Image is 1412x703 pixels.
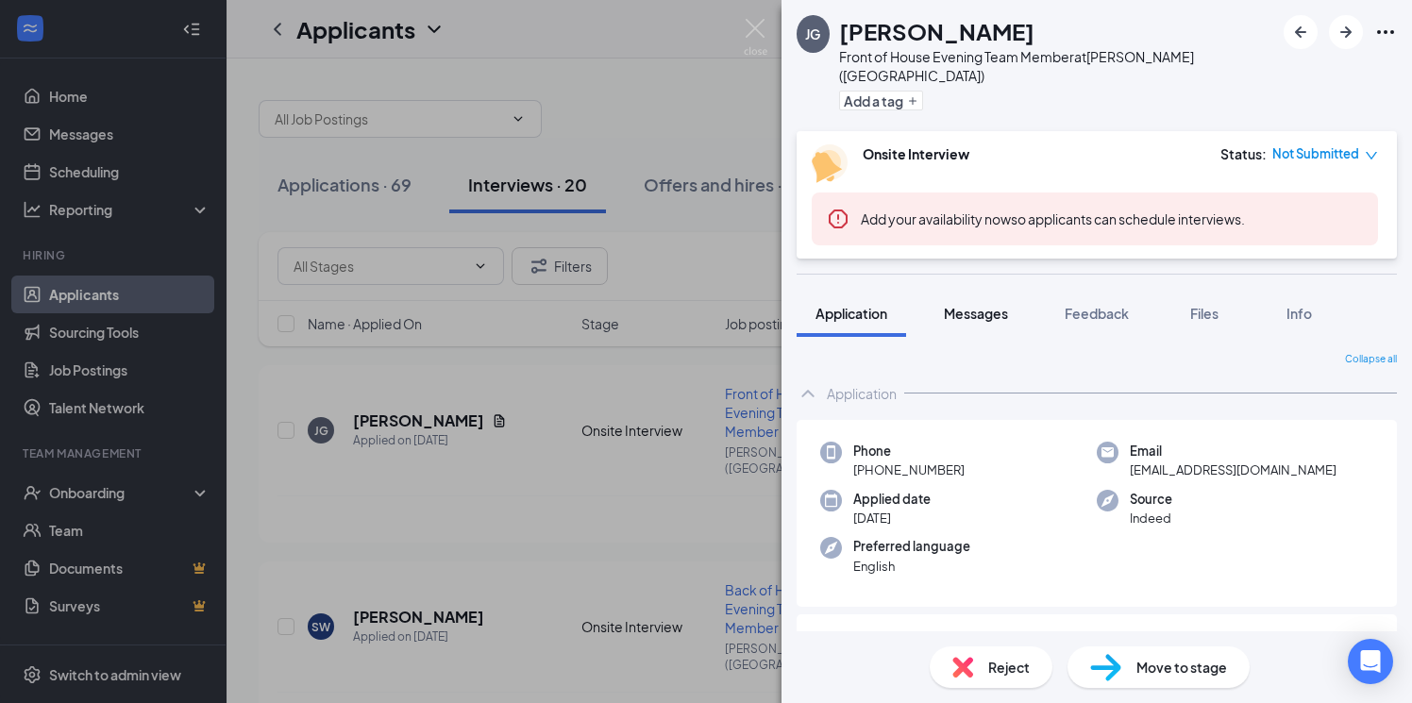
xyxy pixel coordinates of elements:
[1374,21,1397,43] svg: Ellipses
[1345,352,1397,367] span: Collapse all
[944,305,1008,322] span: Messages
[988,657,1030,678] span: Reject
[861,209,1011,228] button: Add your availability now
[853,490,931,509] span: Applied date
[1284,15,1318,49] button: ArrowLeftNew
[805,25,820,43] div: JG
[1286,305,1312,322] span: Info
[853,442,965,460] span: Phone
[812,629,948,647] span: Are you younger than 16?
[1272,144,1359,163] span: Not Submitted
[1136,657,1227,678] span: Move to stage
[853,460,965,479] span: [PHONE_NUMBER]
[1130,490,1172,509] span: Source
[827,384,897,403] div: Application
[1065,305,1129,322] span: Feedback
[853,557,970,576] span: English
[1335,21,1357,43] svg: ArrowRight
[907,95,918,107] svg: Plus
[839,91,923,110] button: PlusAdd a tag
[1365,149,1378,162] span: down
[839,47,1274,85] div: Front of House Evening Team Member at [PERSON_NAME] ([GEOGRAPHIC_DATA])
[1130,509,1172,527] span: Indeed
[861,210,1245,227] span: so applicants can schedule interviews.
[853,537,970,556] span: Preferred language
[853,509,931,527] span: [DATE]
[1190,305,1219,322] span: Files
[797,382,819,405] svg: ChevronUp
[839,15,1034,47] h1: [PERSON_NAME]
[1289,21,1312,43] svg: ArrowLeftNew
[863,145,969,162] b: Onsite Interview
[815,305,887,322] span: Application
[1130,442,1336,460] span: Email
[1329,15,1363,49] button: ArrowRight
[1220,144,1267,163] div: Status :
[1130,460,1336,479] span: [EMAIL_ADDRESS][DOMAIN_NAME]
[1348,639,1393,684] div: Open Intercom Messenger
[827,208,849,230] svg: Error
